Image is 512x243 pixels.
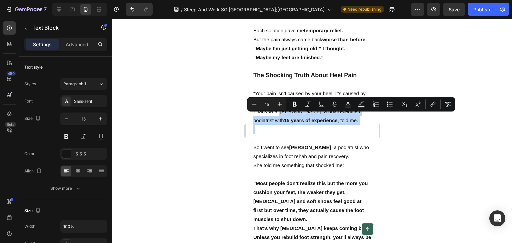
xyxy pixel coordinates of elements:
[44,5,47,13] p: 7
[24,182,107,194] button: Show more
[7,53,111,60] strong: The Shocking Truth About Heel Pain
[24,114,42,123] div: Size
[7,36,78,42] strong: “Maybe my feet are finished.”
[247,97,455,112] div: Editor contextual toolbar
[33,41,52,48] p: Settings
[43,126,85,131] strong: [PERSON_NAME]
[468,3,496,16] button: Publish
[32,24,89,32] p: Text Block
[7,70,125,88] p: “Your pain isn’t caused by your heel. It’s caused by switched-off foot muscles.”
[126,3,153,16] div: Undo/Redo
[24,223,35,229] div: Width
[74,151,105,157] div: 151515
[38,99,92,105] strong: 15 years of experience
[60,78,107,90] button: Paragraph 1
[7,180,118,203] strong: [MEDICAL_DATA] and soft shoes feel good at first but over time, they actually cause the foot musc...
[24,64,43,70] div: Text style
[24,167,43,176] div: Align
[66,41,88,48] p: Advanced
[7,27,99,33] strong: “Maybe I’m just getting old,” I thought.
[5,122,16,127] div: Beta
[24,151,35,157] div: Color
[473,6,490,13] div: Publish
[74,99,105,105] div: Sans-serif
[61,220,107,232] input: Auto
[76,18,121,24] strong: worse than before.
[7,124,125,142] p: So I went to see , a podiatrist who specializes in foot rehab and pain recovery.
[184,6,325,13] span: Sleep And Work SG,[GEOGRAPHIC_DATA];[GEOGRAPHIC_DATA]
[489,210,505,226] div: Open Intercom Messenger
[181,6,183,13] span: /
[24,206,42,215] div: Size
[7,162,122,176] strong: “Most people don’t realize this but the more you cushion your feet, the weaker they get.
[3,3,50,16] button: 7
[443,3,465,16] button: Save
[58,9,97,15] strong: temporary relief.
[6,71,16,76] div: 450
[50,185,81,192] div: Show more
[7,88,125,106] p: That’s what [PERSON_NAME], a board-certified podiatrist with , told me.
[347,6,381,12] span: Need republishing
[63,81,86,87] span: Paragraph 1
[246,19,379,243] iframe: Design area
[7,7,125,16] p: Each solution gave me
[24,98,33,104] div: Font
[24,81,36,87] div: Styles
[449,7,460,12] span: Save
[7,16,125,25] p: But the pain always came back
[7,142,125,151] p: She told me something that shocked me:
